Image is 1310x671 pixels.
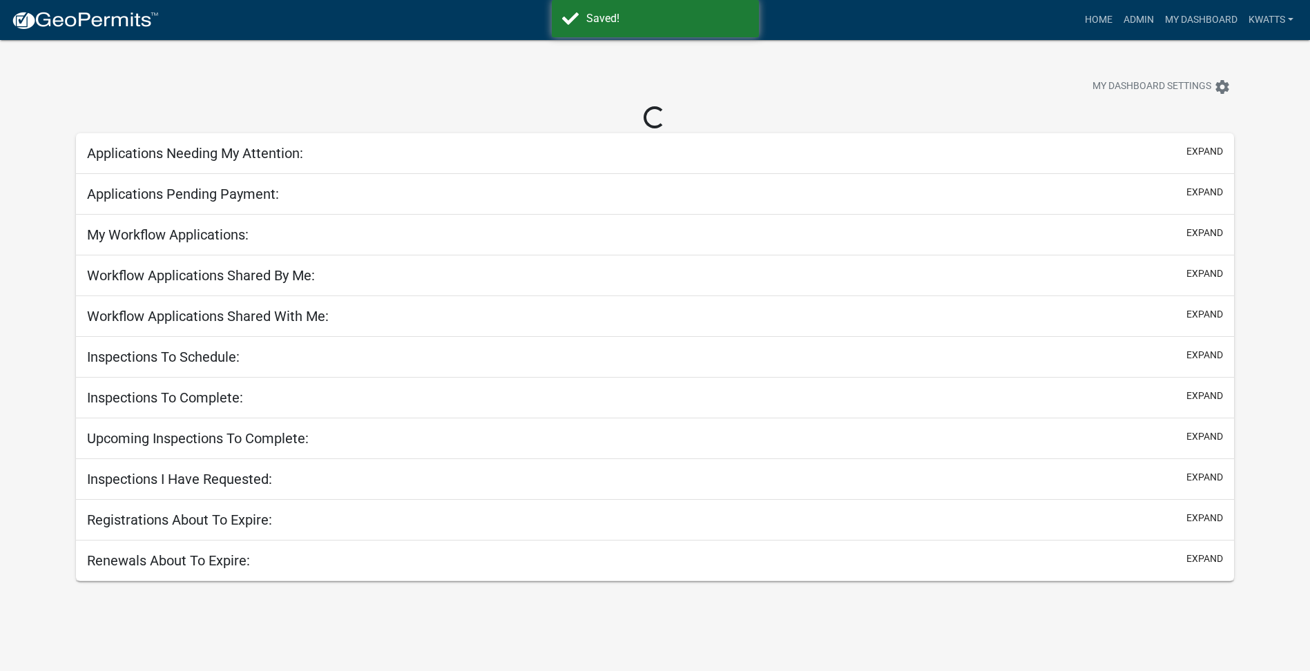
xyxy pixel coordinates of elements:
[87,349,240,365] h5: Inspections To Schedule:
[1186,511,1223,525] button: expand
[1079,7,1118,33] a: Home
[1186,144,1223,159] button: expand
[87,267,315,284] h5: Workflow Applications Shared By Me:
[1081,73,1242,100] button: My Dashboard Settingssettings
[87,512,272,528] h5: Registrations About To Expire:
[1186,389,1223,403] button: expand
[1186,429,1223,444] button: expand
[87,430,309,447] h5: Upcoming Inspections To Complete:
[1186,226,1223,240] button: expand
[87,552,250,569] h5: Renewals About To Expire:
[1243,7,1299,33] a: Kwatts
[1186,307,1223,322] button: expand
[586,10,749,27] div: Saved!
[87,226,249,243] h5: My Workflow Applications:
[1186,185,1223,200] button: expand
[1092,79,1211,95] span: My Dashboard Settings
[87,389,243,406] h5: Inspections To Complete:
[1186,470,1223,485] button: expand
[87,145,303,162] h5: Applications Needing My Attention:
[87,308,329,324] h5: Workflow Applications Shared With Me:
[87,186,279,202] h5: Applications Pending Payment:
[1214,79,1231,95] i: settings
[1118,7,1159,33] a: Admin
[1186,348,1223,362] button: expand
[87,471,272,487] h5: Inspections I Have Requested:
[1186,266,1223,281] button: expand
[1186,552,1223,566] button: expand
[1159,7,1243,33] a: My Dashboard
